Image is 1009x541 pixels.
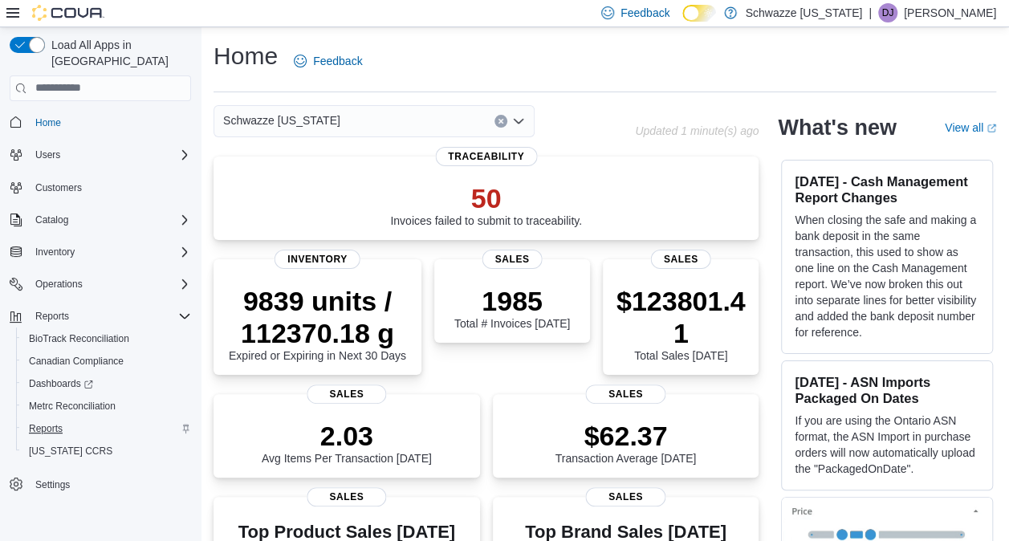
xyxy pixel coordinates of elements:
[307,384,386,404] span: Sales
[35,181,82,194] span: Customers
[3,144,197,166] button: Users
[29,475,76,494] a: Settings
[22,374,191,393] span: Dashboards
[214,40,278,72] h1: Home
[32,5,104,21] img: Cova
[987,124,996,133] svg: External link
[29,332,129,345] span: BioTrack Reconciliation
[795,374,979,406] h3: [DATE] - ASN Imports Packaged On Dates
[494,115,507,128] button: Clear input
[29,145,67,165] button: Users
[795,212,979,340] p: When closing the safe and making a bank deposit in the same transaction, this used to show as one...
[22,397,191,416] span: Metrc Reconciliation
[29,178,88,197] a: Customers
[3,241,197,263] button: Inventory
[635,124,759,137] p: Updated 1 minute(s) ago
[35,478,70,491] span: Settings
[22,329,191,348] span: BioTrack Reconciliation
[22,419,191,438] span: Reports
[795,173,979,205] h3: [DATE] - Cash Management Report Changes
[35,246,75,258] span: Inventory
[22,329,136,348] a: BioTrack Reconciliation
[22,419,69,438] a: Reports
[35,310,69,323] span: Reports
[22,374,100,393] a: Dashboards
[29,355,124,368] span: Canadian Compliance
[22,441,119,461] a: [US_STATE] CCRS
[651,250,711,269] span: Sales
[586,487,665,506] span: Sales
[29,145,191,165] span: Users
[29,377,93,390] span: Dashboards
[869,3,872,22] p: |
[22,397,122,416] a: Metrc Reconciliation
[482,250,543,269] span: Sales
[16,417,197,440] button: Reports
[29,422,63,435] span: Reports
[313,53,362,69] span: Feedback
[226,285,409,362] div: Expired or Expiring in Next 30 Days
[16,440,197,462] button: [US_STATE] CCRS
[3,273,197,295] button: Operations
[287,45,368,77] a: Feedback
[904,3,996,22] p: [PERSON_NAME]
[16,372,197,395] a: Dashboards
[29,242,81,262] button: Inventory
[29,400,116,413] span: Metrc Reconciliation
[3,176,197,199] button: Customers
[35,148,60,161] span: Users
[16,327,197,350] button: BioTrack Reconciliation
[390,182,582,227] div: Invoices failed to submit to traceability.
[682,5,716,22] input: Dark Mode
[878,3,897,22] div: Dawn Johnston
[616,285,746,349] p: $123801.41
[29,474,191,494] span: Settings
[435,147,537,166] span: Traceability
[22,441,191,461] span: Washington CCRS
[29,113,67,132] a: Home
[16,395,197,417] button: Metrc Reconciliation
[223,111,340,130] span: Schwazze [US_STATE]
[35,214,68,226] span: Catalog
[29,445,112,458] span: [US_STATE] CCRS
[512,115,525,128] button: Open list of options
[795,413,979,477] p: If you are using the Ontario ASN format, the ASN Import in purchase orders will now automatically...
[454,285,570,330] div: Total # Invoices [DATE]
[29,177,191,197] span: Customers
[35,116,61,129] span: Home
[35,278,83,291] span: Operations
[29,112,191,132] span: Home
[3,305,197,327] button: Reports
[16,350,197,372] button: Canadian Compliance
[29,210,75,230] button: Catalog
[586,384,665,404] span: Sales
[29,307,75,326] button: Reports
[3,209,197,231] button: Catalog
[390,182,582,214] p: 50
[226,285,409,349] p: 9839 units / 112370.18 g
[29,275,191,294] span: Operations
[945,121,996,134] a: View allExternal link
[29,275,89,294] button: Operations
[555,420,697,452] p: $62.37
[307,487,386,506] span: Sales
[3,111,197,134] button: Home
[45,37,191,69] span: Load All Apps in [GEOGRAPHIC_DATA]
[620,5,669,21] span: Feedback
[29,210,191,230] span: Catalog
[3,472,197,495] button: Settings
[778,115,896,140] h2: What's new
[262,420,432,465] div: Avg Items Per Transaction [DATE]
[10,104,191,538] nav: Complex example
[22,352,191,371] span: Canadian Compliance
[616,285,746,362] div: Total Sales [DATE]
[22,352,130,371] a: Canadian Compliance
[275,250,360,269] span: Inventory
[262,420,432,452] p: 2.03
[29,307,191,326] span: Reports
[454,285,570,317] p: 1985
[745,3,862,22] p: Schwazze [US_STATE]
[882,3,894,22] span: DJ
[29,242,191,262] span: Inventory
